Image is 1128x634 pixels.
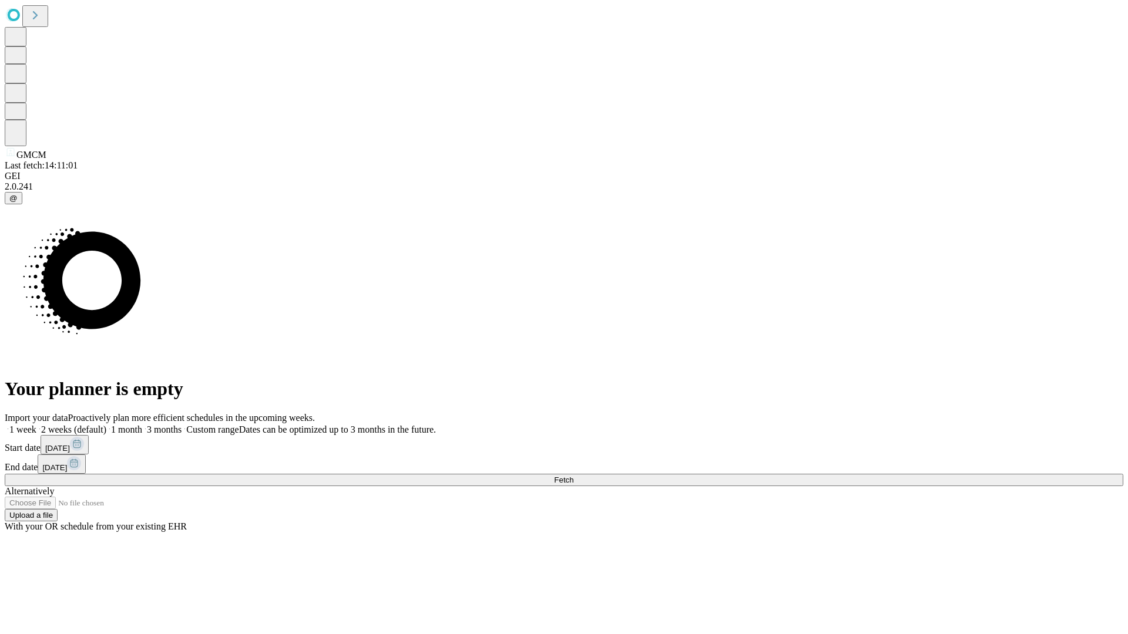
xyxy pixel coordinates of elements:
[239,424,436,434] span: Dates can be optimized up to 3 months in the future.
[38,454,86,474] button: [DATE]
[5,509,58,521] button: Upload a file
[41,424,106,434] span: 2 weeks (default)
[5,413,68,423] span: Import your data
[5,435,1123,454] div: Start date
[5,160,78,170] span: Last fetch: 14:11:01
[186,424,239,434] span: Custom range
[9,194,18,203] span: @
[147,424,182,434] span: 3 months
[45,444,70,453] span: [DATE]
[41,435,89,454] button: [DATE]
[68,413,315,423] span: Proactively plan more efficient schedules in the upcoming weeks.
[5,171,1123,181] div: GEI
[5,192,22,204] button: @
[42,463,67,472] span: [DATE]
[5,521,187,531] span: With your OR schedule from your existing EHR
[111,424,142,434] span: 1 month
[5,454,1123,474] div: End date
[5,181,1123,192] div: 2.0.241
[554,475,573,484] span: Fetch
[9,424,36,434] span: 1 week
[5,378,1123,400] h1: Your planner is empty
[16,150,46,160] span: GMCM
[5,474,1123,486] button: Fetch
[5,486,54,496] span: Alternatively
